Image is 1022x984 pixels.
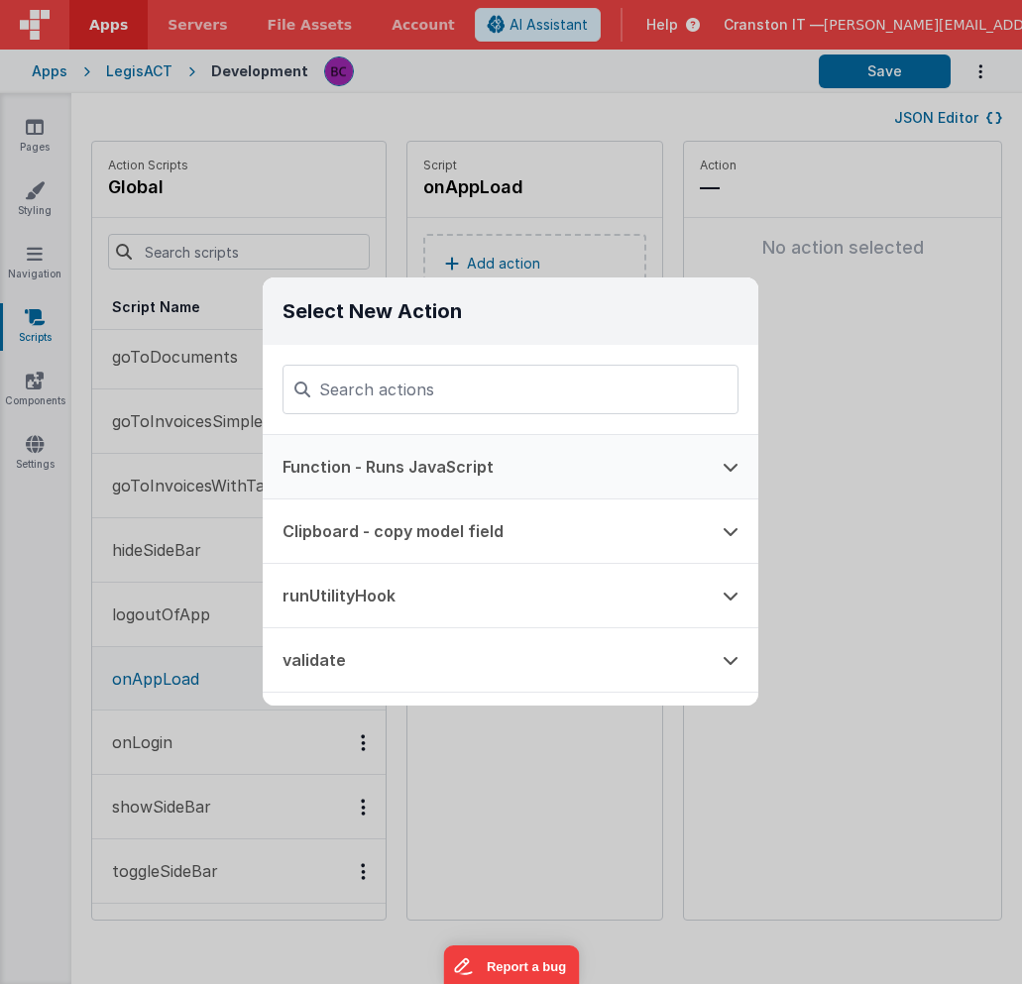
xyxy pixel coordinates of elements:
h3: Select New Action [263,277,758,345]
button: validate [263,628,703,692]
input: Search actions [283,365,738,414]
button: Clipboard - copy model field [263,499,703,563]
button: Function - Runs JavaScript [263,435,703,498]
button: cookie - set [263,693,703,756]
button: runUtilityHook [263,564,703,627]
